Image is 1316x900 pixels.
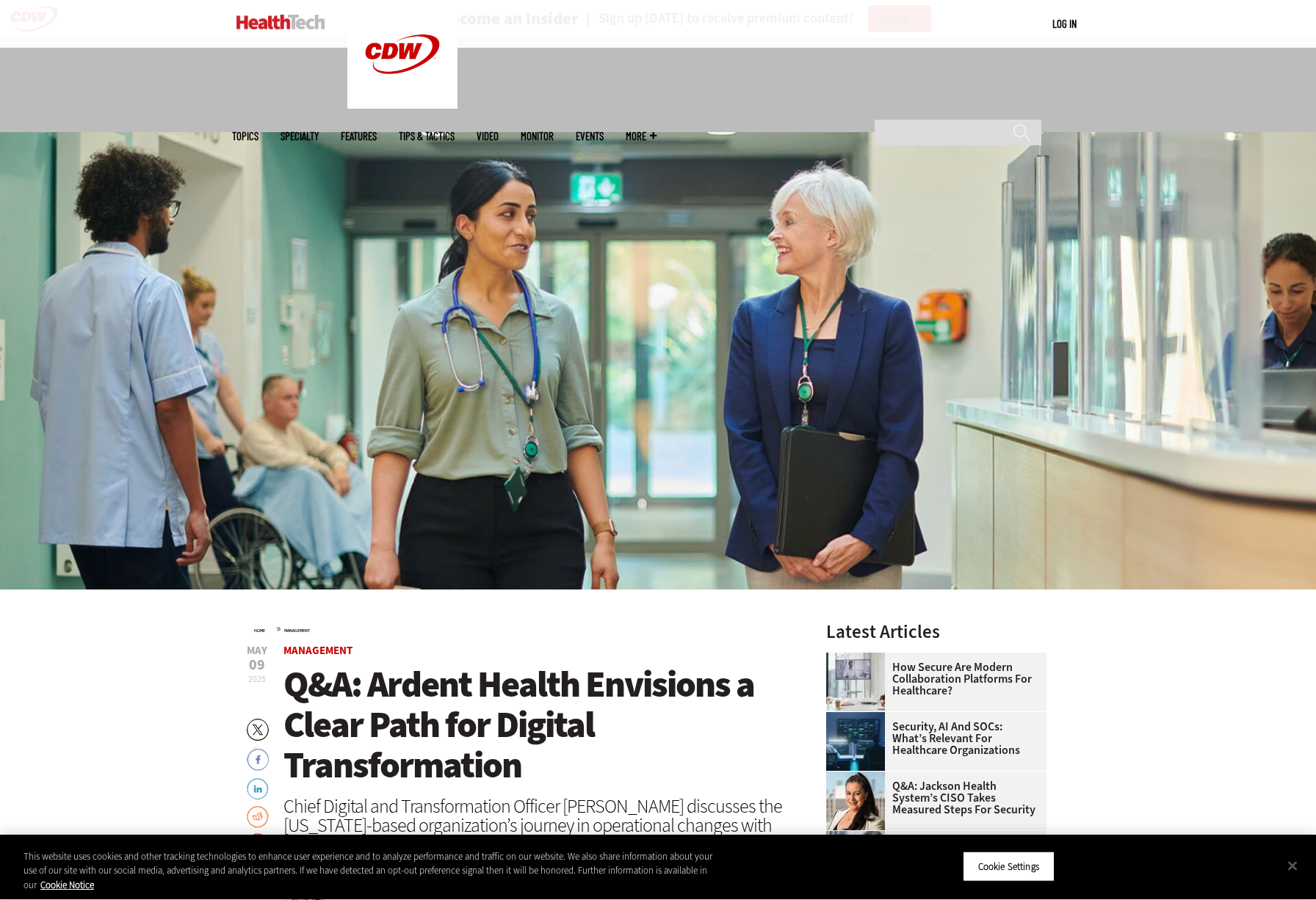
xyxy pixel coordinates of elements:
a: More information about your privacy [40,879,94,891]
a: Log in [1052,17,1077,30]
a: Home [254,628,265,634]
a: care team speaks with physician over conference call [826,653,892,664]
a: Management [283,643,352,658]
img: Connie Barrera [826,772,885,830]
a: Video [477,131,499,142]
div: Chief Digital and Transformation Officer [PERSON_NAME] discusses the [US_STATE]-based organizatio... [283,796,787,854]
span: Topics [232,131,258,142]
a: Q&A: Jackson Health System’s CISO Takes Measured Steps for Security [826,780,1038,816]
div: This website uses cookies and other tracking technologies to enhance user experience and to analy... [23,849,724,893]
img: care team speaks with physician over conference call [826,653,885,711]
img: doctor on laptop [826,831,885,890]
button: Cookie Settings [963,851,1055,882]
a: Features [341,131,377,142]
a: Tips & Tactics [399,131,455,142]
a: Events [576,131,604,142]
a: security team in high-tech computer room [826,712,892,724]
a: How Secure Are Modern Collaboration Platforms for Healthcare? [826,661,1038,697]
div: User menu [1052,16,1077,32]
a: MonITor [521,131,554,142]
img: security team in high-tech computer room [826,712,885,771]
h3: Latest Articles [826,623,1046,641]
span: 09 [247,658,267,672]
div: » [254,623,787,634]
a: doctor on laptop [826,831,892,843]
a: CDW [347,97,458,112]
span: 2025 [248,673,266,685]
span: Q&A: Ardent Health Envisions a Clear Path for Digital Transformation [283,660,754,789]
span: More [626,131,657,142]
a: Security, AI and SOCs: What’s Relevant for Healthcare Organizations [826,721,1038,756]
button: Close [1276,849,1309,882]
img: Home [236,15,325,29]
a: Management [284,628,310,634]
span: Specialty [281,131,319,142]
a: Connie Barrera [826,772,892,783]
span: May [247,645,267,656]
